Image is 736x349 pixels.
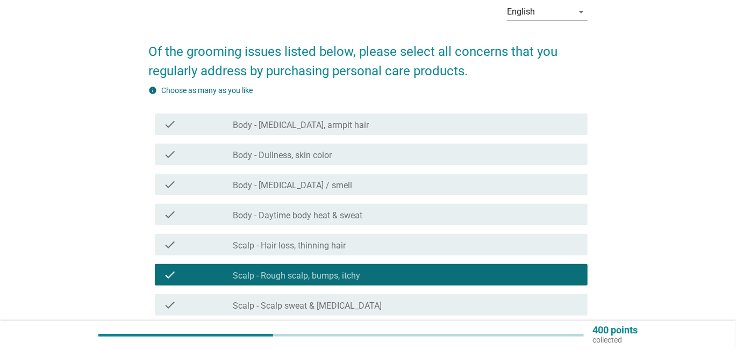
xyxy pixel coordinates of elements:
i: check [163,268,176,281]
i: check [163,238,176,251]
label: Scalp - Scalp sweat & [MEDICAL_DATA] [233,301,382,311]
div: English [507,7,535,17]
p: collected [592,335,638,345]
label: Body - Dullness, skin color [233,150,332,161]
label: Body - [MEDICAL_DATA], armpit hair [233,120,369,131]
i: info [148,86,157,95]
i: check [163,208,176,221]
label: Choose as many as you like [161,86,253,95]
p: 400 points [592,325,638,335]
i: check [163,118,176,131]
label: Body - Daytime body heat & sweat [233,210,362,221]
i: arrow_drop_down [575,5,588,18]
i: check [163,178,176,191]
label: Scalp - Hair loss, thinning hair [233,240,346,251]
h2: Of the grooming issues listed below, please select all concerns that you regularly address by pur... [148,31,588,81]
i: check [163,148,176,161]
i: check [163,298,176,311]
label: Body - [MEDICAL_DATA] / smell [233,180,352,191]
label: Scalp - Rough scalp, bumps, itchy [233,270,360,281]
